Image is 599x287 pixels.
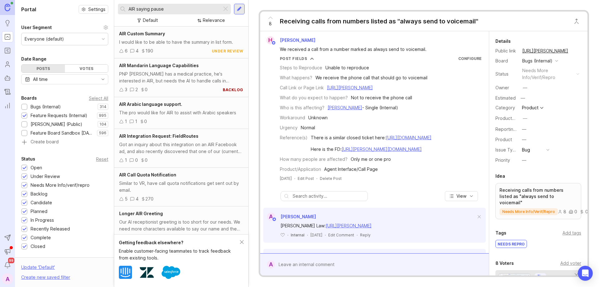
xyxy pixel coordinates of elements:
[125,195,128,202] div: 5
[88,6,105,12] span: Settings
[522,57,553,64] div: Bugs (Internal)
[495,116,528,121] label: ProductboardID
[119,248,240,261] div: Enable customer-facing teammates to track feedback from existing tools.
[495,71,517,77] div: Status
[495,84,517,91] div: Owner
[31,191,47,197] div: Backlog
[580,210,588,214] div: 0
[520,47,570,55] a: [URL][PERSON_NAME]
[33,76,48,83] div: All time
[114,97,248,129] a: AIR Arabic language support.The pro would like for AIR to assist with Arabic speakers110
[327,85,373,90] a: [URL][PERSON_NAME]
[31,199,52,206] div: Candidate
[100,122,106,127] p: 104
[21,264,55,274] div: Update ' Default '
[21,6,36,13] h1: Portal
[114,206,248,245] a: Longer AIR GreetingOur AI receptionist greeting is too short for our needs. We need more characte...
[456,193,466,199] span: View
[269,20,272,27] span: 8
[2,17,13,29] a: Ideas
[125,47,128,54] div: 6
[22,65,65,72] div: Posts
[495,260,514,267] div: 8 Voters
[223,87,243,92] div: backlog
[100,104,106,109] p: 314
[125,86,127,93] div: 3
[21,155,35,163] div: Status
[31,208,47,215] div: Planned
[280,84,324,91] div: Call Link or Page Link
[119,141,243,155] div: Got an inquiry about this integration on an AIR Facebook ad, and also recently discovered that on...
[2,31,13,42] a: Portal
[523,84,527,91] div: —
[145,157,148,164] div: 0
[21,274,70,281] div: Create new saved filter
[31,243,45,250] div: Closed
[119,211,163,216] span: Longer AIR Greeting
[2,232,13,243] button: Send to Autopilot
[144,118,147,125] div: 0
[267,213,275,221] div: A
[496,240,527,248] div: NEEDS REPRO
[31,234,51,241] div: Complete
[351,94,412,101] div: Not to receive the phone call
[569,210,577,214] div: 0
[328,232,354,238] div: Edit Comment
[2,246,13,257] button: Announcements
[342,146,422,152] a: [URL][PERSON_NAME][DOMAIN_NAME]
[119,71,243,84] div: PNP [PERSON_NAME] has a medical practice, he's interested in AIR, but needs the AI to handle call...
[570,15,583,27] button: Close button
[21,24,52,31] div: User Segment
[266,36,275,44] div: H
[2,72,13,84] a: Autopilot
[2,45,13,56] a: Roadmaps
[280,222,476,229] div: [PERSON_NAME] Law:
[280,104,324,111] div: Who is this affecting?
[280,46,476,53] div: We received a call from a number marked as always send to voicemail.
[522,157,526,164] div: —
[280,124,298,131] div: Urgency
[267,260,275,269] div: A
[89,96,108,100] div: Select All
[2,273,13,285] div: A
[96,157,108,161] div: Reset
[272,217,276,222] img: member badge
[310,233,322,237] time: [DATE]
[119,31,165,36] span: AIR Custom Summary
[308,114,328,121] div: Unknown
[280,17,478,26] div: Receiving calls from numbers listed as "always send to voicemail"
[99,131,106,136] p: 596
[31,217,54,224] div: In Progress
[495,96,516,100] div: Estimated
[119,172,176,177] span: AIR Call Quota Notification
[31,182,90,189] div: Needs More Info/verif/repro
[280,156,348,163] div: How many people are affected?
[145,86,148,93] div: 0
[301,124,315,131] div: Normal
[31,103,61,110] div: Bugs (Internal)
[21,55,46,63] div: Date Range
[119,101,182,107] span: AIR Arabic language support.
[145,47,153,54] div: 190
[119,109,243,116] div: The pro would like for AIR to assist with Arabic speakers
[263,213,316,221] a: A[PERSON_NAME]
[386,135,431,140] a: [URL][DOMAIN_NAME]
[143,17,158,24] div: Default
[135,118,137,125] div: 1
[8,258,14,263] span: 99
[495,137,512,142] label: Product
[360,232,371,238] div: Reply
[311,146,431,153] div: Here is the FD:
[280,114,305,121] div: Workaround
[135,157,138,164] div: 0
[502,209,555,214] span: needs more info/verif/repro
[263,36,320,44] a: H[PERSON_NAME]
[495,183,581,219] a: Receiving calls from numbers listed as "always send to voicemail"needs more info/verif/repro800
[298,176,314,181] div: Edit Post
[65,65,108,72] div: Votes
[98,77,108,82] svg: toggle icon
[280,64,322,71] div: Steps to Reproduce
[79,5,108,14] button: Settings
[31,130,94,136] div: Feature Board Sandbox [DATE]
[99,113,106,118] p: 995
